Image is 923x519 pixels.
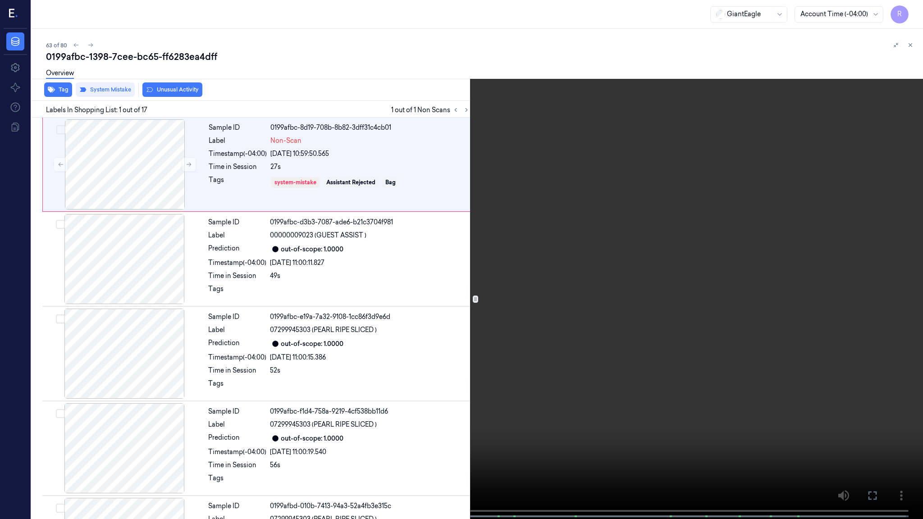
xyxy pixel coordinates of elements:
div: Sample ID [208,501,266,511]
div: system-mistake [274,178,316,187]
div: Label [208,325,266,335]
span: 1 out of 1 Non Scans [391,105,472,115]
div: out-of-scope: 1.0000 [281,245,343,254]
div: Tags [208,284,266,299]
div: Tags [209,175,267,190]
div: [DATE] 11:00:19.540 [270,447,470,457]
div: Timestamp (-04:00) [208,447,266,457]
span: Labels In Shopping List: 1 out of 17 [46,105,147,115]
button: Select row [56,504,65,513]
span: 07299945303 (PEARL RIPE SLICED ) [270,325,377,335]
div: 0199afbc-e19a-7a32-9108-1cc86f3d9e6d [270,312,470,322]
div: 0199afbc-d3b3-7087-ade6-b21c3704f981 [270,218,470,227]
div: [DATE] 11:00:11.827 [270,258,470,268]
div: Sample ID [208,407,266,416]
button: R [891,5,909,23]
button: Tag [44,82,72,97]
span: 00000009023 (GUEST ASSIST ) [270,231,366,240]
div: Timestamp (-04:00) [208,353,266,362]
div: Sample ID [208,218,266,227]
div: out-of-scope: 1.0000 [281,434,343,443]
button: Select row [56,409,65,418]
div: Time in Session [208,271,266,281]
div: 0199afbc-8d19-708b-8b82-3dff31c4cb01 [270,123,470,132]
div: Label [209,136,267,146]
div: Assistant Rejected [326,178,375,187]
div: [DATE] 11:00:15.386 [270,353,470,362]
div: 49s [270,271,470,281]
div: [DATE] 10:59:50.565 [270,149,470,159]
div: Time in Session [209,162,267,172]
div: 27s [270,162,470,172]
button: Unusual Activity [142,82,202,97]
div: Tags [208,379,266,393]
div: 0199afbd-010b-7413-94a3-52a4fb3e315c [270,501,470,511]
div: 0199afbc-f1d4-758a-9219-4cf538bb11d6 [270,407,470,416]
div: 56s [270,460,470,470]
div: Time in Session [208,460,266,470]
div: Bag [385,178,396,187]
div: Time in Session [208,366,266,375]
div: Prediction [208,244,266,255]
a: Overview [46,68,74,79]
div: Timestamp (-04:00) [208,258,266,268]
span: Non-Scan [270,136,302,146]
span: 07299945303 (PEARL RIPE SLICED ) [270,420,377,429]
div: Timestamp (-04:00) [209,149,267,159]
div: 0199afbc-1398-7cee-bc65-ff6283ea4dff [46,50,916,63]
button: Select row [56,125,65,134]
div: Label [208,231,266,240]
div: out-of-scope: 1.0000 [281,339,343,349]
div: Sample ID [209,123,267,132]
div: Label [208,420,266,429]
div: Sample ID [208,312,266,322]
div: 52s [270,366,470,375]
button: Select row [56,220,65,229]
div: Tags [208,473,266,488]
div: Prediction [208,338,266,349]
div: Prediction [208,433,266,444]
button: System Mistake [76,82,135,97]
button: Select row [56,314,65,323]
span: 63 of 80 [46,41,67,49]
